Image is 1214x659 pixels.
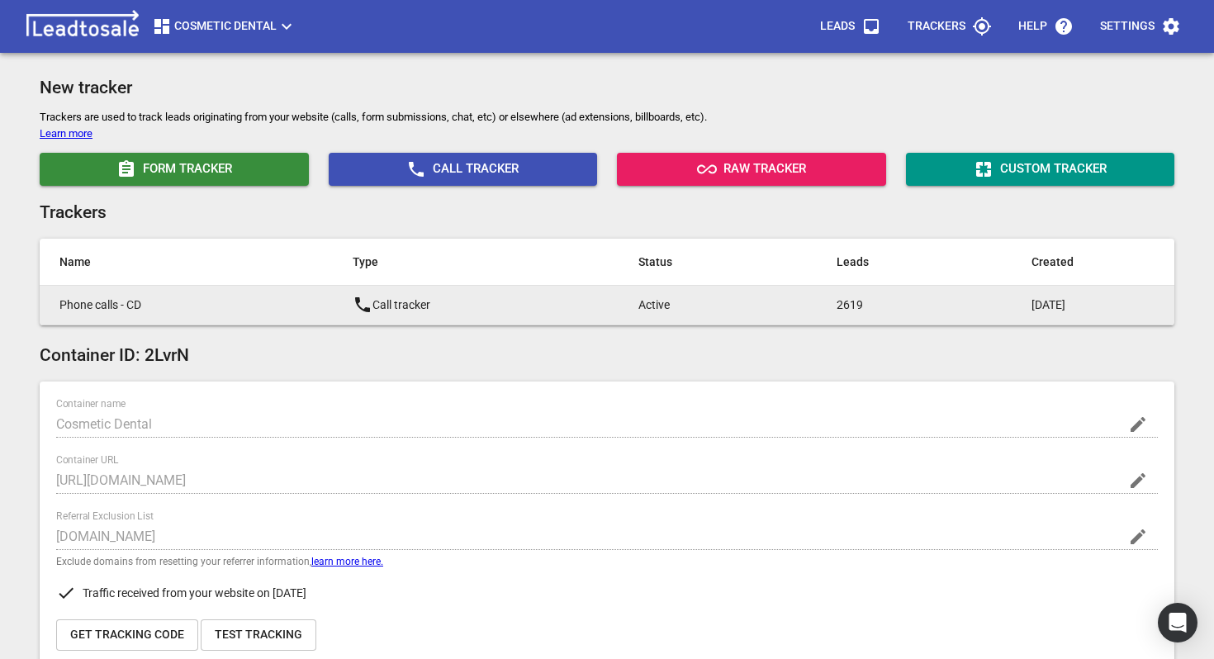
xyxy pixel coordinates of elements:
[56,512,154,522] label: Referral Exclusion List
[1018,18,1047,35] p: Help
[820,18,855,35] p: Leads
[40,153,309,186] button: Form Tracker
[638,252,771,272] aside: Status
[40,345,1174,366] h2: Container ID: 2LvrN
[70,627,184,643] span: Get Tracking Code
[624,159,880,179] span: Raw Tracker
[908,18,965,35] p: Trackers
[353,252,571,272] aside: Type
[353,295,571,315] p: Call tracker
[837,252,965,272] aside: Leads
[617,153,886,186] button: Raw Tracker
[59,296,287,314] p: Phone calls - CD
[56,557,1158,567] p: Exclude domains from resetting your referrer information,
[335,159,591,179] span: Call Tracker
[40,202,1174,223] h2: Trackers
[56,619,198,651] button: Get Tracking Code
[40,109,1174,142] p: Trackers are used to track leads originating from your website (calls, form submissions, chat, et...
[56,583,1158,603] p: Traffic received from your website on [DATE]
[40,78,1174,98] h2: New tracker
[311,556,383,567] a: learn more here.
[46,159,302,179] span: Form Tracker
[906,153,1175,186] button: Custom Tracker
[152,17,296,36] span: Cosmetic Dental
[56,456,119,466] label: Container URL
[59,252,287,272] aside: Name
[1031,252,1155,272] aside: Created
[56,400,126,410] label: Container name
[1158,603,1197,642] div: Open Intercom Messenger
[1100,18,1155,35] p: Settings
[913,159,1169,179] span: Custom Tracker
[201,619,316,651] button: Test Tracking
[1031,296,1155,314] p: [DATE]
[837,296,965,314] p: 2619
[638,296,771,314] p: Active
[145,10,303,43] button: Cosmetic Dental
[215,627,302,643] span: Test Tracking
[40,127,92,140] a: Learn more
[20,10,145,43] img: logo
[329,153,598,186] button: Call Tracker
